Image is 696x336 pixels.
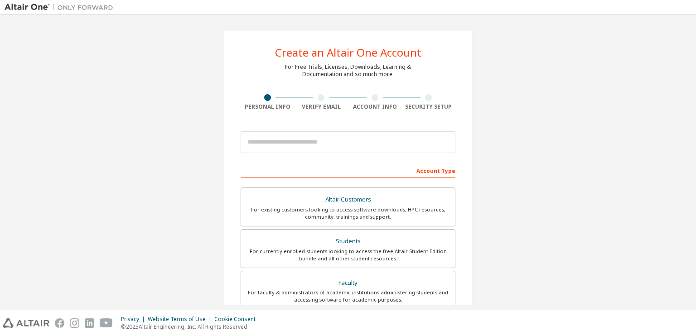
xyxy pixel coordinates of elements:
[246,289,449,303] div: For faculty & administrators of academic institutions administering students and accessing softwa...
[402,103,456,110] div: Security Setup
[121,316,148,323] div: Privacy
[246,235,449,248] div: Students
[100,318,113,328] img: youtube.svg
[5,3,118,12] img: Altair One
[246,193,449,206] div: Altair Customers
[121,323,261,331] p: © 2025 Altair Engineering, Inc. All Rights Reserved.
[246,248,449,262] div: For currently enrolled students looking to access the free Altair Student Edition bundle and all ...
[241,163,455,178] div: Account Type
[3,318,49,328] img: altair_logo.svg
[241,103,295,110] div: Personal Info
[55,318,64,328] img: facebook.svg
[348,103,402,110] div: Account Info
[285,63,411,78] div: For Free Trials, Licenses, Downloads, Learning & Documentation and so much more.
[246,277,449,289] div: Faculty
[275,47,421,58] div: Create an Altair One Account
[246,206,449,221] div: For existing customers looking to access software downloads, HPC resources, community, trainings ...
[295,103,348,110] div: Verify Email
[214,316,261,323] div: Cookie Consent
[70,318,79,328] img: instagram.svg
[85,318,94,328] img: linkedin.svg
[148,316,214,323] div: Website Terms of Use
